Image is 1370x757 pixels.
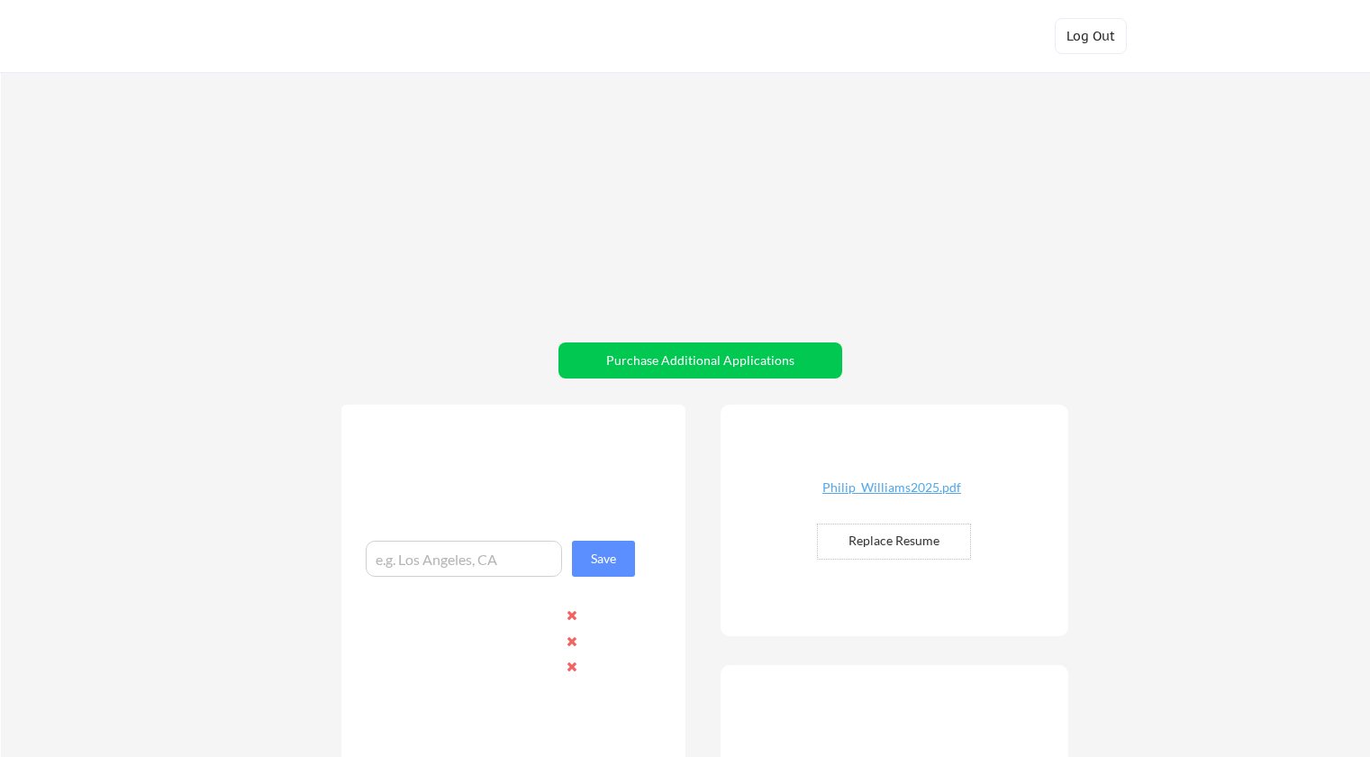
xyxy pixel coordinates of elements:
input: e.g. Los Angeles, CA [366,541,562,577]
button: Save [572,541,635,577]
button: Purchase Additional Applications [558,342,842,378]
a: Philip_Williams2025.pdf [785,481,999,509]
button: Log Out [1055,18,1127,54]
div: Philip_Williams2025.pdf [785,481,999,494]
